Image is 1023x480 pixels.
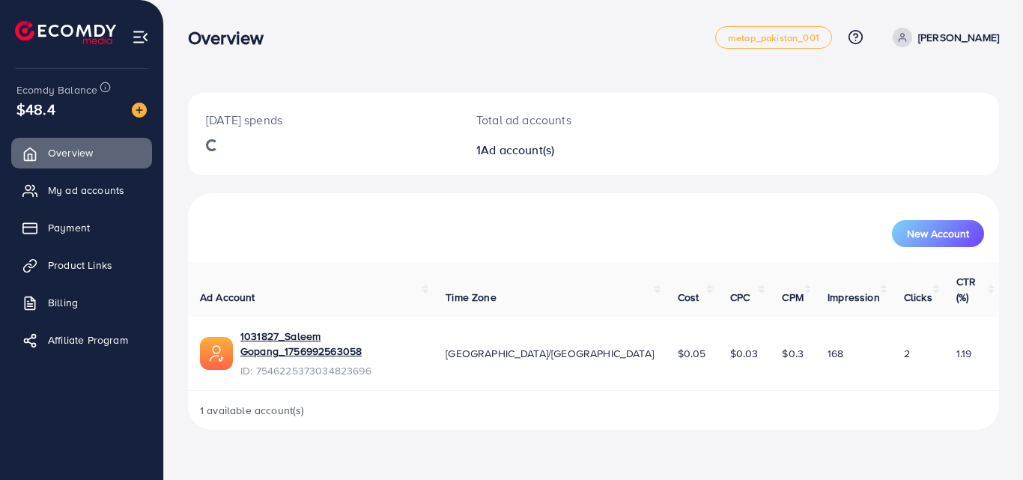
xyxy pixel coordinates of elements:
[11,175,152,205] a: My ad accounts
[200,337,233,370] img: ic-ads-acc.e4c84228.svg
[48,220,90,235] span: Payment
[48,258,112,273] span: Product Links
[956,274,976,304] span: CTR (%)
[132,103,147,118] img: image
[728,33,819,43] span: metap_pakistan_001
[446,290,496,305] span: Time Zone
[200,403,305,418] span: 1 available account(s)
[678,290,699,305] span: Cost
[446,346,654,361] span: [GEOGRAPHIC_DATA]/[GEOGRAPHIC_DATA]
[476,111,643,129] p: Total ad accounts
[904,346,910,361] span: 2
[481,142,554,158] span: Ad account(s)
[200,290,255,305] span: Ad Account
[188,27,276,49] h3: Overview
[11,250,152,280] a: Product Links
[828,290,880,305] span: Impression
[11,213,152,243] a: Payment
[892,220,984,247] button: New Account
[907,228,969,239] span: New Account
[782,290,803,305] span: CPM
[956,346,972,361] span: 1.19
[476,143,643,157] h2: 1
[132,28,149,46] img: menu
[730,346,759,361] span: $0.03
[48,295,78,310] span: Billing
[11,325,152,355] a: Affiliate Program
[918,28,999,46] p: [PERSON_NAME]
[206,111,440,129] p: [DATE] spends
[240,363,422,378] span: ID: 7546225373034823696
[904,290,932,305] span: Clicks
[240,329,422,359] a: 1031827_Saleem Gopang_1756992563058
[715,26,832,49] a: metap_pakistan_001
[782,346,804,361] span: $0.3
[16,98,55,120] span: $48.4
[16,82,97,97] span: Ecomdy Balance
[48,145,93,160] span: Overview
[48,332,128,347] span: Affiliate Program
[11,288,152,318] a: Billing
[11,138,152,168] a: Overview
[887,28,999,47] a: [PERSON_NAME]
[828,346,843,361] span: 168
[48,183,124,198] span: My ad accounts
[678,346,706,361] span: $0.05
[15,21,116,44] img: logo
[730,290,750,305] span: CPC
